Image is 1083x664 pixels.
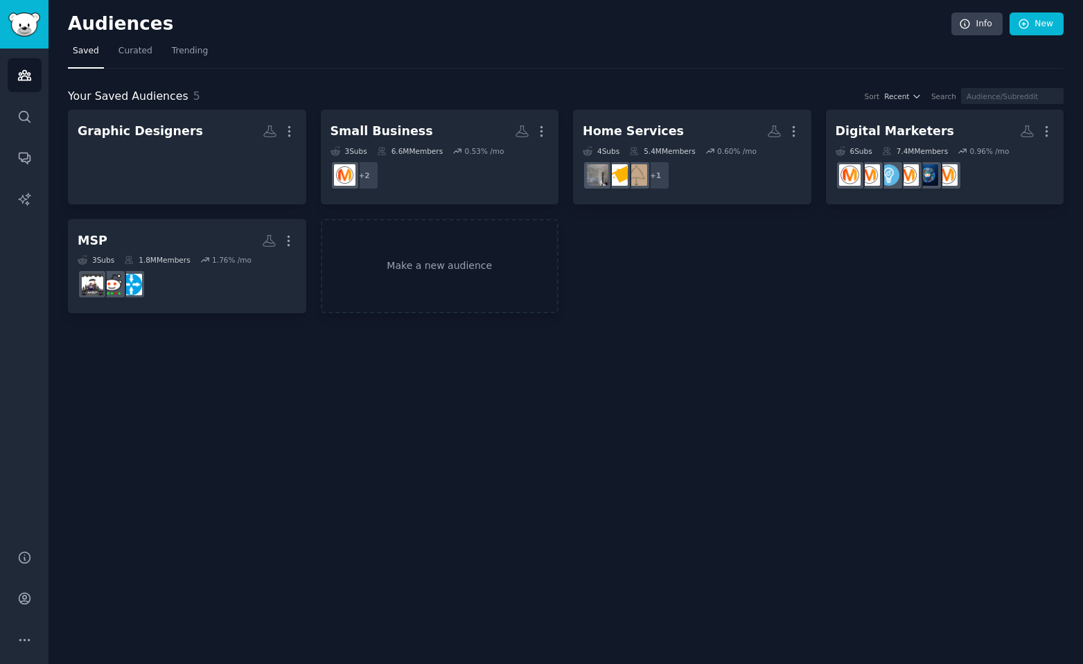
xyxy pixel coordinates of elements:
img: digital_marketing [917,164,938,186]
img: marketing [859,164,880,186]
a: Small Business3Subs6.6MMembers0.53% /mo+2marketing [321,110,559,204]
img: GummySearch logo [8,12,40,37]
div: 0.96 % /mo [970,146,1010,156]
img: msp [82,274,103,295]
span: Recent [884,91,909,101]
button: Recent [884,91,922,101]
img: sysadmin [101,274,123,295]
a: Curated [114,40,157,69]
span: Your Saved Audiences [68,88,188,105]
div: Home Services [583,123,684,140]
img: networking [121,274,142,295]
div: Sort [865,91,880,101]
div: 1.8M Members [124,255,190,265]
div: Search [931,91,956,101]
span: Saved [73,45,99,58]
img: Roofing [606,164,628,186]
div: + 2 [350,161,379,190]
span: Curated [118,45,152,58]
div: 6.6M Members [377,146,443,156]
div: Graphic Designers [78,123,203,140]
div: 0.53 % /mo [465,146,504,156]
div: Digital Marketers [836,123,955,140]
a: Trending [167,40,213,69]
img: Entrepreneur [878,164,899,186]
div: 6 Sub s [836,146,872,156]
div: 4 Sub s [583,146,619,156]
div: 3 Sub s [331,146,367,156]
img: electricians [626,164,647,186]
div: 3 Sub s [78,255,114,265]
div: MSP [78,232,107,250]
div: 7.4M Members [882,146,948,156]
a: New [1010,12,1064,36]
img: DigitalMarketing [839,164,861,186]
a: Info [951,12,1003,36]
a: Saved [68,40,104,69]
img: AskMarketing [897,164,919,186]
a: Digital Marketers6Subs7.4MMembers0.96% /mowebmarketingdigital_marketingAskMarketingEntrepreneurma... [826,110,1064,204]
img: marketing [334,164,355,186]
a: Home Services4Subs5.4MMembers0.60% /mo+1electriciansRoofingRemodel [573,110,811,204]
div: + 1 [641,161,670,190]
a: MSP3Subs1.8MMembers1.76% /monetworkingsysadminmsp [68,219,306,314]
div: 0.60 % /mo [717,146,757,156]
h2: Audiences [68,13,951,35]
input: Audience/Subreddit [961,88,1064,104]
div: 1.76 % /mo [212,255,252,265]
a: Graphic Designers [68,110,306,204]
img: webmarketing [936,164,958,186]
div: 5.4M Members [629,146,695,156]
span: Trending [172,45,208,58]
a: Make a new audience [321,219,559,314]
img: Remodel [587,164,608,186]
div: Small Business [331,123,433,140]
span: 5 [193,89,200,103]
